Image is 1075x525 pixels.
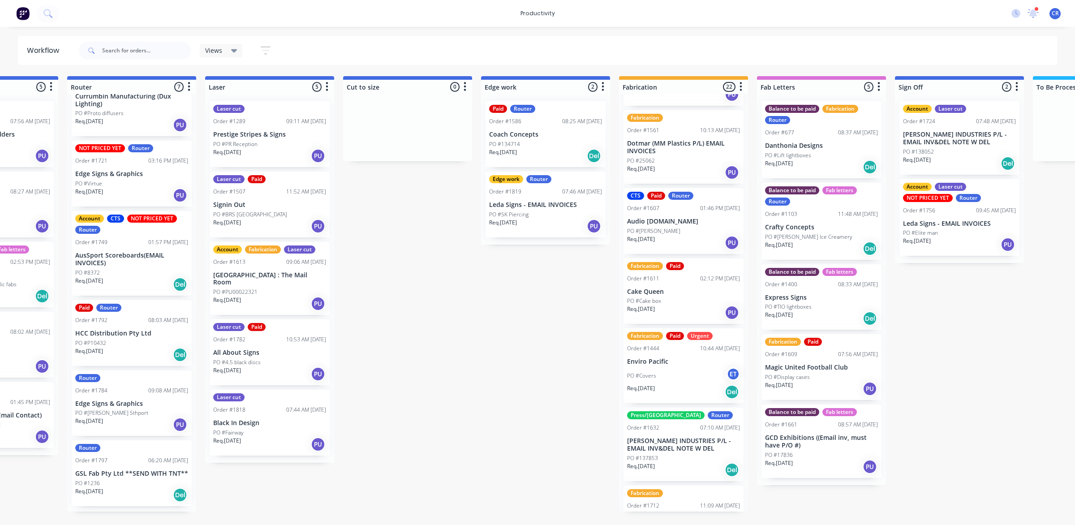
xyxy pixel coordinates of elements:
p: PO #8372 [75,269,100,277]
div: Balance to be paidFab lettersOrder #140008:33 AM [DATE]Express SignsPO #TIO lightboxesReq.[DATE]Del [761,264,881,330]
span: CR [1052,9,1059,17]
p: Req. [DATE] [903,237,931,245]
div: PU [311,297,325,311]
p: Req. [DATE] [627,384,655,392]
div: 07:46 AM [DATE] [562,188,602,196]
p: PO #Elite man [903,229,938,237]
p: PO #Lift lightboxes [765,151,811,159]
div: Edge workRouterOrder #181907:46 AM [DATE]Leda Signs - EMAIL INVOICESPO #SK PiercingReq.[DATE]PU [486,172,606,237]
p: Req. [DATE] [75,417,103,425]
p: All About Signs [213,349,326,357]
div: 09:11 AM [DATE] [286,117,326,125]
p: Req. [DATE] [627,235,655,243]
div: PU [863,460,877,474]
p: [PERSON_NAME] INDUSTRIES P/L - EMAIL INV&DEL NOTE W DEL [903,131,1016,146]
div: Order #1782 [213,336,245,344]
div: Order #1607 [627,204,659,212]
p: Req. [DATE] [765,241,793,249]
div: 01:46 PM [DATE] [700,204,740,212]
div: Router [668,192,693,200]
p: Cake Queen [627,288,740,296]
div: Order #1756 [903,207,935,215]
div: Fabrication [822,105,858,113]
div: Del [173,488,187,502]
div: NOT PRICED YET [127,215,177,223]
p: Req. [DATE] [75,347,103,355]
div: NOT PRICED YET [903,194,953,202]
div: Order #1818 [213,406,245,414]
div: 08:25 AM [DATE] [562,117,602,125]
div: 07:56 AM [DATE] [10,117,50,125]
p: PO #25062 [627,157,655,165]
div: PU [311,219,325,233]
div: 10:13 AM [DATE] [700,126,740,134]
p: Prestige Stripes & Signs [213,131,326,138]
div: PU [725,165,739,180]
div: Order #1289 [213,117,245,125]
div: ET [727,367,740,381]
div: PU [587,219,601,233]
div: FabricationPaidUrgentOrder #144410:44 AM [DATE]Enviro PacificPO #CoversETReq.[DATE]Del [623,328,744,403]
p: Req. [DATE] [489,148,517,156]
div: Account [213,245,242,254]
div: Order #1661 [765,421,797,429]
div: PU [35,430,49,444]
p: PO #PU00022321 [213,288,258,296]
p: PO #TIO lightboxes [765,303,812,311]
div: Paid [666,332,684,340]
div: PU [173,417,187,432]
div: Order #677 [765,129,794,137]
p: PO #P10432 [75,339,106,347]
p: Leda Signs - EMAIL INVOICES [903,220,1016,228]
div: 09:06 AM [DATE] [286,258,326,266]
div: PU [35,359,49,374]
div: Account [903,183,932,191]
div: 01:45 PM [DATE] [10,398,50,406]
p: Currumbin Manufacturing (Dux Lighting) [75,93,188,108]
div: PU [311,367,325,381]
div: Order #1611 [627,275,659,283]
p: Magic United Football Club [765,364,878,371]
p: Req. [DATE] [75,487,103,495]
p: Req. [DATE] [765,159,793,168]
div: 09:08 AM [DATE] [148,387,188,395]
p: PO #134714 [489,140,520,148]
p: PO #Display cases [765,373,810,381]
div: Order #1561 [627,126,659,134]
div: 03:16 PM [DATE] [148,157,188,165]
div: FabricationOrder #156110:13 AM [DATE]Dotmar (MM Plastics P/L) EMAIL INVOICESPO #25062Req.[DATE]PU [623,110,744,184]
div: Router [510,105,535,113]
div: Balance to be paidFab lettersRouterOrder #110311:48 AM [DATE]Crafty ConceptsPO #[PERSON_NAME] Ice... [761,183,881,260]
div: 08:57 AM [DATE] [838,421,878,429]
div: FabricationPaidOrder #161102:12 PM [DATE]Cake QueenPO #Cake boxReq.[DATE]PU [623,258,744,324]
p: Req. [DATE] [213,148,241,156]
div: Press/[GEOGRAPHIC_DATA] [627,411,705,419]
div: Laser cut [213,105,245,113]
div: Router [765,116,790,124]
div: Balance to be paid [765,105,819,113]
div: AccountLaser cutNOT PRICED YETRouterOrder #175609:45 AM [DATE]Leda Signs - EMAIL INVOICESPO #Elit... [899,179,1019,256]
div: Edge work [489,175,523,183]
div: 08:33 AM [DATE] [838,280,878,288]
div: 10:53 AM [DATE] [286,336,326,344]
div: 07:10 AM [DATE] [700,424,740,432]
p: PO #Cake box [627,297,661,305]
div: PU [311,437,325,452]
div: Order #1797 [75,456,107,465]
div: NOT PRICED YETRouterOrder #172103:16 PM [DATE]Edge Signs & GraphicsPO #VirtueReq.[DATE]PU [72,141,192,207]
p: PO #1236 [75,479,100,487]
div: Router [96,304,121,312]
p: Leda Signs - EMAIL INVOICES [489,201,602,209]
div: Del [173,348,187,362]
div: Laser cutPaidOrder #178210:53 AM [DATE]All About SignsPO #4.5 black discsReq.[DATE]PU [210,319,330,385]
p: PO #Covers [627,372,656,380]
div: Laser cutPaidOrder #150711:52 AM [DATE]Signin OutPO #BRS [GEOGRAPHIC_DATA]Req.[DATE]PU [210,172,330,237]
div: PU [725,87,739,102]
div: Router [708,411,733,419]
div: 07:56 AM [DATE] [838,350,878,358]
p: PO #[PERSON_NAME] Sthport [75,409,148,417]
p: Req. [DATE] [213,366,241,374]
p: PO #SK Piercing [489,211,529,219]
p: PO #[PERSON_NAME] [627,227,680,235]
p: Req. [DATE] [627,462,655,470]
